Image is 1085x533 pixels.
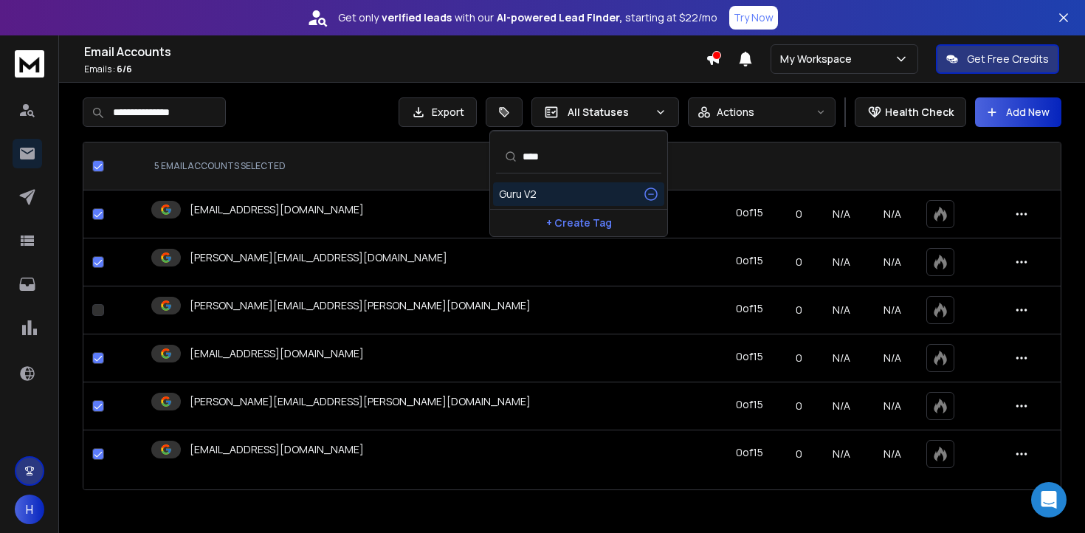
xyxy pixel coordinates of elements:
[190,250,447,265] p: [PERSON_NAME][EMAIL_ADDRESS][DOMAIN_NAME]
[117,63,132,75] span: 6 / 6
[1031,482,1067,517] div: Open Intercom Messenger
[816,238,867,286] td: N/A
[975,97,1061,127] button: Add New
[399,97,477,127] button: Export
[190,298,531,313] p: [PERSON_NAME][EMAIL_ADDRESS][PERSON_NAME][DOMAIN_NAME]
[875,255,908,269] p: N/A
[15,50,44,78] img: logo
[816,430,867,478] td: N/A
[780,52,858,66] p: My Workspace
[885,105,954,120] p: Health Check
[190,346,364,361] p: [EMAIL_ADDRESS][DOMAIN_NAME]
[154,160,706,172] div: 5 EMAIL ACCOUNTS SELECTED
[190,394,531,409] p: [PERSON_NAME][EMAIL_ADDRESS][PERSON_NAME][DOMAIN_NAME]
[790,303,807,317] p: 0
[967,52,1049,66] p: Get Free Credits
[736,205,763,220] div: 0 of 15
[816,334,867,382] td: N/A
[875,303,908,317] p: N/A
[936,44,1059,74] button: Get Free Credits
[546,216,612,230] p: + Create Tag
[338,10,717,25] p: Get only with our starting at $22/mo
[736,445,763,460] div: 0 of 15
[568,105,649,120] p: All Statuses
[497,10,622,25] strong: AI-powered Lead Finder,
[15,495,44,524] button: H
[736,349,763,364] div: 0 of 15
[734,10,774,25] p: Try Now
[736,253,763,268] div: 0 of 15
[84,63,706,75] p: Emails :
[190,442,364,457] p: [EMAIL_ADDRESS][DOMAIN_NAME]
[736,397,763,412] div: 0 of 15
[729,6,778,30] button: Try Now
[790,351,807,365] p: 0
[875,351,908,365] p: N/A
[790,255,807,269] p: 0
[816,190,867,238] td: N/A
[790,447,807,461] p: 0
[499,187,537,202] span: Guru V2
[875,447,908,461] p: N/A
[816,286,867,334] td: N/A
[875,207,908,221] p: N/A
[84,43,706,61] h1: Email Accounts
[790,207,807,221] p: 0
[875,399,908,413] p: N/A
[190,202,364,217] p: [EMAIL_ADDRESS][DOMAIN_NAME]
[382,10,452,25] strong: verified leads
[490,209,667,236] button: + Create Tag
[855,97,966,127] button: Health Check
[736,301,763,316] div: 0 of 15
[717,105,754,120] p: Actions
[816,382,867,430] td: N/A
[790,399,807,413] p: 0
